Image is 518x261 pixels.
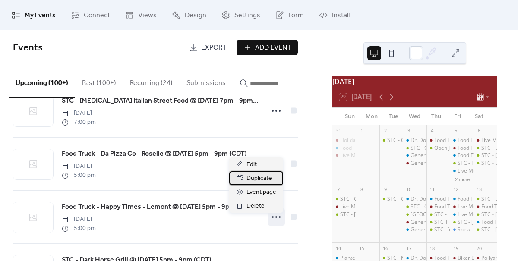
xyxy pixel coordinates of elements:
[313,3,356,27] a: Install
[426,137,450,144] div: Food Truck - Tacos Los Jarochitos - Lemont @ Thu Sep 4, 2025 5pm - 9pm (CDT)
[403,211,426,218] div: STC - Stadium Street Eats @ Wed Sep 10, 2025 6pm - 9pm (CDT)
[332,145,356,152] div: Food - Good Stuff Eats - Roselle @ Sun Aug 31, 2025 1pm - 4pm (CDT)
[9,65,75,98] button: Upcoming (100+)
[234,10,260,21] span: Settings
[201,43,227,53] span: Export
[452,128,459,134] div: 5
[474,226,497,233] div: STC - Matt Keen Band @ Sat Sep 13, 2025 7pm - 10pm (CDT)
[429,245,436,252] div: 18
[450,152,473,159] div: Food Truck- Uncle Cams Sandwiches - Roselle @ Fri Sep 5, 2025 5pm - 9pm (CDT)
[405,245,412,252] div: 17
[119,3,163,27] a: Views
[62,149,247,159] span: Food Truck - Da Pizza Co - Roselle @ [DATE] 5pm - 9pm (CDT)
[358,128,365,134] div: 1
[340,203,477,211] div: Live Music - [PERSON_NAME] @ [DATE] 2pm - 4pm (CDT)
[246,173,272,184] span: Duplicate
[474,219,497,226] div: Food Truck - Chuck’s Wood Fired Pizza - Roselle @ Sat Sep 13, 2025 5pm - 8pm (CST)
[450,160,473,167] div: STC - Four Ds BBQ @ Fri Sep 5, 2025 5pm - 9pm (CDT)
[84,10,110,21] span: Connect
[123,65,180,97] button: Recurring (24)
[474,203,497,211] div: Food Truck - Happy Times - Lemont @ Sat Sep 13, 2025 2pm - 6pm (CDT)
[405,128,412,134] div: 3
[429,186,436,193] div: 11
[426,145,450,152] div: Open Jam with Sam Wyatt @ STC @ Thu Sep 4, 2025 7pm - 11pm (CDT)
[269,3,310,27] a: Form
[379,137,403,144] div: STC - General Knowledge Trivia @ Tue Sep 2, 2025 7pm - 9pm (CDT)
[332,211,356,218] div: STC - Hunt House Creative Arts Center Adult Band Showcase @ Sun Sep 7, 2025 5pm - 7pm (CDT)STC - ...
[426,211,450,218] div: STC - Happy Lobster @ Thu Sep 11, 2025 5pm - 9pm (CDT)
[332,152,356,159] div: Live Music - Shawn Salmon - Lemont @ Sun Aug 31, 2025 2pm - 5pm (CDT)
[403,145,426,152] div: STC - Charity Bike Ride with Sammy's Bikes @ Weekly from 6pm to 7:30pm on Wednesday from Wed May ...
[426,195,450,203] div: Food Truck - Dr Dogs - Roselle @ Thu Sep 11, 2025 5pm - 9pm (CDT)
[474,152,497,159] div: STC - Terry Byrne @ Sat Sep 6, 2025 2pm - 5pm (CDT)
[425,108,447,125] div: Thu
[64,3,117,27] a: Connect
[450,219,473,226] div: STC - Warren Douglas Band @ Fri Sep 12, 2025 7pm - 10pm (CDT)
[246,160,257,170] span: Edit
[382,108,404,125] div: Tue
[5,3,62,27] a: My Events
[138,10,157,21] span: Views
[62,118,96,127] span: 7:00 pm
[62,215,96,224] span: [DATE]
[474,145,497,152] div: STC - Brew Town Bites @ Sat Sep 6, 2025 2pm - 7pm (CDT)
[474,137,497,144] div: Live Music- InFunktious Duo - Lemont @ Sat Sep 6, 2025 2pm - 5pm (CDT)
[237,40,298,55] button: Add Event
[403,160,426,167] div: General Knowledge Trivia - Lemont @ Wed Sep 3, 2025 7pm - 9pm (CDT)
[335,245,341,252] div: 14
[62,202,254,212] span: Food Truck - Happy Times - Lemont @ [DATE] 5pm - 9pm (CDT)
[474,211,497,218] div: STC - Billy Denton @ Sat Sep 13, 2025 2pm - 5pm (CDT)
[340,195,478,203] div: STC - Outdoor Doggie Dining class @ 1pm - 2:30pm (CDT)
[335,186,341,193] div: 7
[62,171,96,180] span: 5:00 pm
[246,201,265,211] span: Delete
[450,145,473,152] div: Food Truck - Pizza 750 - Lemont @ Fri Sep 5, 2025 5pm - 9pm (CDT)
[358,245,365,252] div: 15
[426,219,450,226] div: STC THEME NIGHT - YACHT ROCK @ Thu Sep 11, 2025 6pm - 10pm (CDT)
[332,203,356,211] div: Live Music - Dylan Raymond - Lemont @ Sun Sep 7, 2025 2pm - 4pm (CDT)
[62,201,254,213] a: Food Truck - Happy Times - Lemont @ [DATE] 5pm - 9pm (CDT)
[75,65,123,97] button: Past (100+)
[62,95,259,107] a: STC - [MEDICAL_DATA] Italian Street Food @ [DATE] 7pm - 9pm (CDT)
[450,195,473,203] div: Food Truck - Da Wing Wagon/ Launch party - Roselle @ Fri Sep 12, 2025 5pm - 9pm (CDT)
[474,195,497,203] div: STC - Dark Horse Grill @ Sat Sep 13, 2025 1pm - 5pm (CDT)
[332,137,356,144] div: Holiday Taproom Hours 12pm -10pm @ Sun Aug 31, 2025
[335,128,341,134] div: 31
[452,175,473,182] button: 2 more
[62,148,247,160] a: Food Truck - Da Pizza Co - Roselle @ [DATE] 5pm - 9pm (CDT)
[180,65,233,97] button: Submissions
[255,43,291,53] span: Add Event
[215,3,267,27] a: Settings
[450,137,473,144] div: Food Truck - Koris Koop -Roselle @ Fri Sep 5, 2025 5pm - 9pm (CDT)
[447,108,468,125] div: Fri
[476,186,483,193] div: 13
[403,219,426,226] div: General Knowledge Trivia - Lemont @ Wed Sep 10, 2025 7pm - 9pm (CDT)
[340,145,481,152] div: Food - Good Stuff Eats - Roselle @ [DATE] 1pm - 4pm (CDT)
[450,167,473,175] div: Live Music - Billy Denton - Roselle @ Fri Sep 5, 2025 7pm - 10pm (CDT)
[358,186,365,193] div: 8
[62,224,96,233] span: 5:00 pm
[379,195,403,203] div: STC - General Knowledge Trivia @ Tue Sep 9, 2025 7pm - 9pm (CDT)
[340,152,477,159] div: Live Music - [PERSON_NAME] @ [DATE] 2pm - 5pm (CDT)
[62,109,96,118] span: [DATE]
[403,137,426,144] div: Dr. Dog’s Food Truck - Roselle @ Weekly from 6pm to 9pm
[450,203,473,211] div: Live Music - Dan Colles - Lemont @ Fri Sep 12, 2025 7pm - 10pm (CDT)
[340,137,454,144] div: Holiday Taproom Hours 12pm -10pm @ [DATE]
[332,10,350,21] span: Install
[474,160,497,167] div: STC - EXHALE @ Sat Sep 6, 2025 7pm - 10pm (CDT)
[468,108,490,125] div: Sat
[476,128,483,134] div: 6
[62,162,96,171] span: [DATE]
[429,128,436,134] div: 4
[165,3,213,27] a: Design
[382,186,388,193] div: 9
[404,108,426,125] div: Wed
[426,226,450,233] div: STC - Yacht Rockettes @ Thu Sep 11, 2025 7pm - 10pm (CDT)
[452,186,459,193] div: 12
[332,76,497,87] div: [DATE]
[339,108,361,125] div: Sun
[403,152,426,159] div: General Knowledge - Roselle @ Wed Sep 3, 2025 7pm - 9pm (CDT)
[452,245,459,252] div: 19
[332,195,356,203] div: STC - Outdoor Doggie Dining class @ 1pm - 2:30pm (CDT)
